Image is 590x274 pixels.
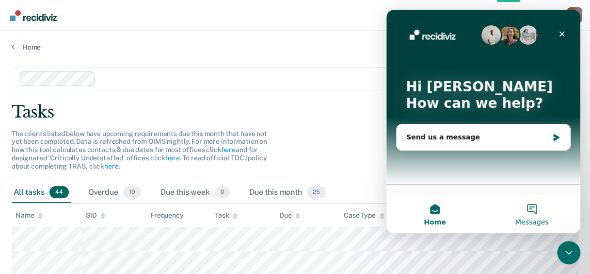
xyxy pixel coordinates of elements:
div: Task [215,211,238,220]
div: SID [86,211,106,220]
div: Tasks [12,102,578,122]
span: The clients listed below have upcoming requirements due this month that have not yet been complet... [12,130,267,170]
div: Case Type [344,211,384,220]
div: Due this week0 [159,182,232,204]
a: here [165,154,179,162]
button: Profile dropdown button [567,7,582,23]
div: Name [16,211,43,220]
img: Recidiviz [10,10,57,21]
iframe: Intercom live chat [386,10,580,233]
span: 44 [49,186,69,199]
div: N R [567,7,582,23]
span: 25 [307,186,326,199]
div: Overdue19 [86,182,143,204]
div: Due [279,211,301,220]
span: 0 [215,186,230,199]
a: here [104,162,118,170]
div: Due this month25 [247,182,328,204]
a: Home [12,43,578,51]
div: All tasks44 [12,182,71,204]
iframe: Intercom live chat [557,241,580,264]
span: 19 [123,186,141,199]
div: Frequency [150,211,184,220]
a: here [221,146,235,154]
